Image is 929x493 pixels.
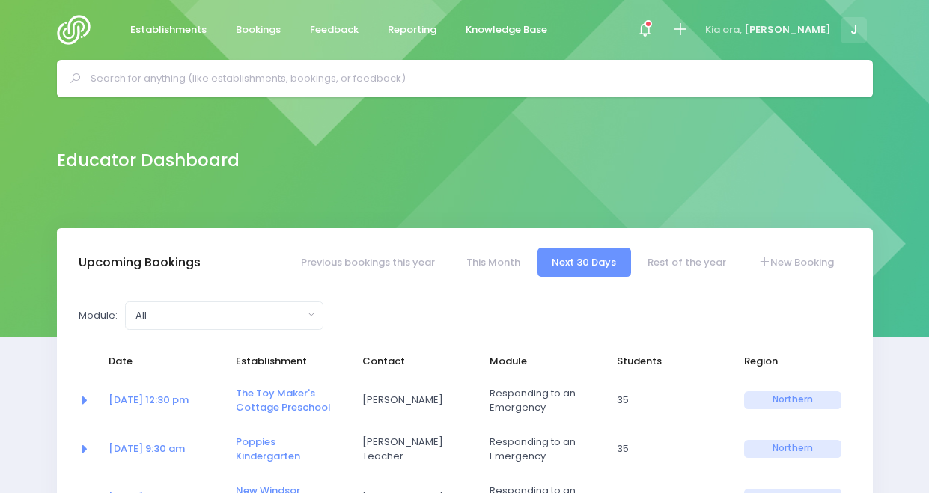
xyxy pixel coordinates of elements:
[226,425,353,474] td: <a href="https://app.stjis.org.nz/establishments/207411" class="font-weight-bold">Poppies Kinderg...
[617,393,714,408] span: 35
[109,354,206,369] span: Date
[298,16,371,45] a: Feedback
[226,376,353,425] td: <a href="https://app.stjis.org.nz/establishments/201248" class="font-weight-bold">The Toy Maker's...
[744,354,841,369] span: Region
[617,441,714,456] span: 35
[236,354,333,369] span: Establishment
[617,354,714,369] span: Students
[57,150,240,171] h2: Educator Dashboard
[135,308,304,323] div: All
[480,425,607,474] td: Responding to an Emergency
[362,435,460,464] span: [PERSON_NAME] Teacher
[607,425,734,474] td: 35
[109,441,185,456] a: [DATE] 9:30 am
[353,425,480,474] td: Tania Head Teacher
[744,22,831,37] span: [PERSON_NAME]
[79,255,201,270] h3: Upcoming Bookings
[99,376,226,425] td: <a href="https://app.stjis.org.nz/bookings/524083" class="font-weight-bold">17 Sep at 12:30 pm</a>
[743,248,848,277] a: New Booking
[236,386,331,415] a: The Toy Maker's Cottage Preschool
[388,22,436,37] span: Reporting
[744,440,841,458] span: Northern
[91,67,852,90] input: Search for anything (like establishments, bookings, or feedback)
[734,376,851,425] td: Northern
[454,16,560,45] a: Knowledge Base
[286,248,449,277] a: Previous bookings this year
[79,308,118,323] label: Module:
[376,16,449,45] a: Reporting
[744,391,841,409] span: Northern
[490,354,587,369] span: Module
[310,22,359,37] span: Feedback
[99,425,226,474] td: <a href="https://app.stjis.org.nz/bookings/524082" class="font-weight-bold">24 Sep at 9:30 am</a>
[224,16,293,45] a: Bookings
[236,435,300,464] a: Poppies Kindergarten
[57,15,100,45] img: Logo
[118,16,219,45] a: Establishments
[490,386,587,415] span: Responding to an Emergency
[607,376,734,425] td: 35
[705,22,742,37] span: Kia ora,
[480,376,607,425] td: Responding to an Emergency
[125,301,323,330] button: All
[490,435,587,464] span: Responding to an Emergency
[236,22,281,37] span: Bookings
[466,22,547,37] span: Knowledge Base
[841,17,867,43] span: J
[633,248,741,277] a: Rest of the year
[537,248,631,277] a: Next 30 Days
[130,22,207,37] span: Establishments
[734,425,851,474] td: Northern
[353,376,480,425] td: Talitha Amann
[109,393,189,407] a: [DATE] 12:30 pm
[362,354,460,369] span: Contact
[451,248,534,277] a: This Month
[362,393,460,408] span: [PERSON_NAME]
